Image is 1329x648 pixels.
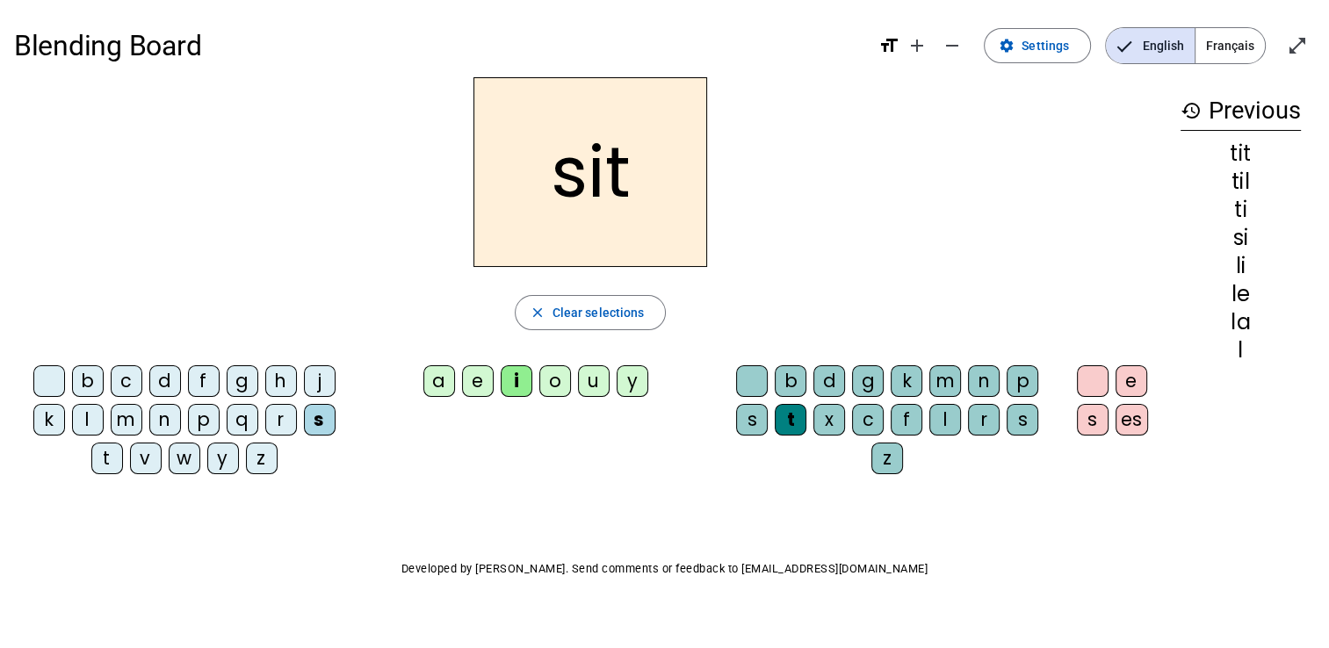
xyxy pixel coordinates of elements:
[999,38,1015,54] mat-icon: settings
[891,404,922,436] div: f
[149,365,181,397] div: d
[188,365,220,397] div: f
[1181,340,1301,361] div: l
[942,35,963,56] mat-icon: remove
[852,365,884,397] div: g
[265,404,297,436] div: r
[149,404,181,436] div: n
[462,365,494,397] div: e
[1116,365,1147,397] div: e
[33,404,65,436] div: k
[935,28,970,63] button: Decrease font size
[813,404,845,436] div: x
[227,365,258,397] div: g
[775,404,806,436] div: t
[968,365,1000,397] div: n
[736,404,768,436] div: s
[1181,91,1301,131] h3: Previous
[169,443,200,474] div: w
[899,28,935,63] button: Increase font size
[1181,100,1202,121] mat-icon: history
[530,305,545,320] mat-icon: close
[1181,227,1301,248] div: si
[1181,256,1301,277] div: li
[1007,404,1038,436] div: s
[304,365,336,397] div: j
[775,365,806,397] div: b
[501,365,532,397] div: i
[539,365,571,397] div: o
[188,404,220,436] div: p
[1280,28,1315,63] button: Enter full screen
[72,404,104,436] div: l
[1106,28,1195,63] span: English
[1195,28,1265,63] span: Français
[304,404,336,436] div: s
[473,77,707,267] h2: sit
[1181,171,1301,192] div: til
[813,365,845,397] div: d
[246,443,278,474] div: z
[515,295,667,330] button: Clear selections
[1116,404,1148,436] div: es
[1181,143,1301,164] div: tit
[14,18,864,74] h1: Blending Board
[130,443,162,474] div: v
[1007,365,1038,397] div: p
[617,365,648,397] div: y
[1181,284,1301,305] div: le
[1181,312,1301,333] div: la
[891,365,922,397] div: k
[91,443,123,474] div: t
[578,365,610,397] div: u
[553,302,645,323] span: Clear selections
[72,365,104,397] div: b
[1022,35,1069,56] span: Settings
[878,35,899,56] mat-icon: format_size
[265,365,297,397] div: h
[111,404,142,436] div: m
[929,365,961,397] div: m
[906,35,928,56] mat-icon: add
[871,443,903,474] div: z
[111,365,142,397] div: c
[984,28,1091,63] button: Settings
[423,365,455,397] div: a
[968,404,1000,436] div: r
[1077,404,1109,436] div: s
[207,443,239,474] div: y
[852,404,884,436] div: c
[227,404,258,436] div: q
[1181,199,1301,220] div: ti
[1105,27,1266,64] mat-button-toggle-group: Language selection
[1287,35,1308,56] mat-icon: open_in_full
[929,404,961,436] div: l
[14,558,1315,580] p: Developed by [PERSON_NAME]. Send comments or feedback to [EMAIL_ADDRESS][DOMAIN_NAME]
